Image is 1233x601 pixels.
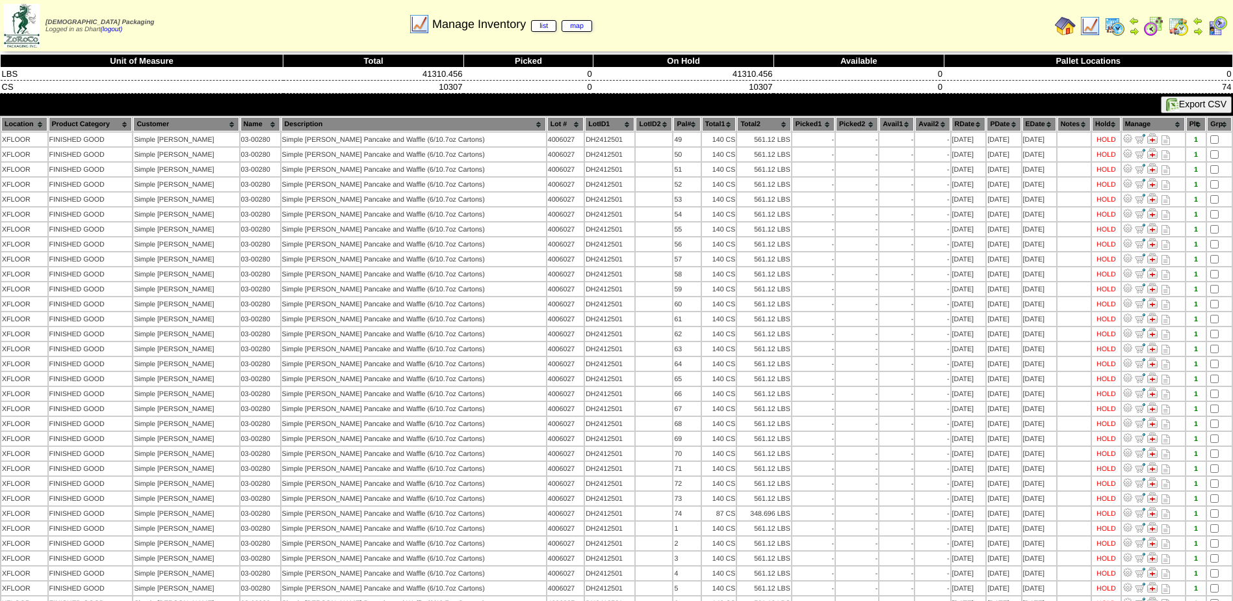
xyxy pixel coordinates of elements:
[1123,537,1133,548] img: Adjust
[1147,298,1158,308] img: Manage Hold
[1123,462,1133,473] img: Adjust
[1187,166,1206,174] div: 1
[1162,210,1170,220] i: Note
[49,148,133,161] td: FINISHED GOOD
[1097,211,1116,219] div: HOLD
[1135,418,1145,428] img: Move
[1135,328,1145,338] img: Move
[987,133,1020,146] td: [DATE]
[952,178,986,191] td: [DATE]
[133,178,239,191] td: Simple [PERSON_NAME]
[737,222,790,236] td: 561.12 LBS
[281,163,546,176] td: Simple [PERSON_NAME] Pancake and Waffle (6/10.7oz Cartons)
[49,163,133,176] td: FINISHED GOOD
[1122,117,1185,131] th: Manage
[281,178,546,191] td: Simple [PERSON_NAME] Pancake and Waffle (6/10.7oz Cartons)
[792,193,835,206] td: -
[1022,222,1056,236] td: [DATE]
[1123,447,1133,458] img: Adjust
[49,237,133,251] td: FINISHED GOOD
[1135,403,1145,413] img: Move
[1123,343,1133,353] img: Adjust
[952,193,986,206] td: [DATE]
[585,178,634,191] td: DH2412501
[1123,373,1133,383] img: Adjust
[283,55,464,68] th: Total
[1162,135,1170,145] i: Note
[792,163,835,176] td: -
[879,133,914,146] td: -
[836,133,878,146] td: -
[1135,477,1145,488] img: Move
[133,148,239,161] td: Simple [PERSON_NAME]
[1207,16,1228,36] img: calendarcustomer.gif
[133,207,239,221] td: Simple [PERSON_NAME]
[879,148,914,161] td: -
[1147,537,1158,548] img: Manage Hold
[133,222,239,236] td: Simple [PERSON_NAME]
[1135,462,1145,473] img: Move
[1147,462,1158,473] img: Manage Hold
[1147,193,1158,204] img: Manage Hold
[836,207,878,221] td: -
[944,81,1233,94] td: 74
[1187,151,1206,159] div: 1
[1129,26,1139,36] img: arrowright.gif
[1186,117,1206,131] th: Plt
[585,148,634,161] td: DH2412501
[702,193,736,206] td: 140 CS
[737,148,790,161] td: 561.12 LBS
[836,222,878,236] td: -
[463,68,593,81] td: 0
[792,178,835,191] td: -
[1,222,47,236] td: XFLOOR
[987,193,1020,206] td: [DATE]
[1123,582,1133,593] img: Adjust
[240,193,280,206] td: 03-00280
[773,55,944,68] th: Available
[547,178,584,191] td: 4006027
[1123,552,1133,563] img: Adjust
[987,222,1020,236] td: [DATE]
[1135,208,1145,219] img: Move
[281,193,546,206] td: Simple [PERSON_NAME] Pancake and Waffle (6/10.7oz Cartons)
[879,193,914,206] td: -
[1055,16,1076,36] img: home.gif
[49,178,133,191] td: FINISHED GOOD
[702,117,736,131] th: Total1
[281,133,546,146] td: Simple [PERSON_NAME] Pancake and Waffle (6/10.7oz Cartons)
[1022,148,1056,161] td: [DATE]
[1123,208,1133,219] img: Adjust
[1147,447,1158,458] img: Manage Hold
[133,237,239,251] td: Simple [PERSON_NAME]
[1022,193,1056,206] td: [DATE]
[1,55,283,68] th: Unit of Measure
[1,133,47,146] td: XFLOOR
[1135,163,1145,174] img: Move
[702,133,736,146] td: 140 CS
[1135,313,1145,323] img: Move
[1147,418,1158,428] img: Manage Hold
[879,117,914,131] th: Avail1
[1135,223,1145,234] img: Move
[1135,238,1145,248] img: Move
[987,178,1020,191] td: [DATE]
[547,148,584,161] td: 4006027
[836,117,878,131] th: Picked2
[773,68,944,81] td: 0
[1123,283,1133,293] img: Adjust
[673,193,700,206] td: 53
[1,237,47,251] td: XFLOOR
[1147,388,1158,398] img: Manage Hold
[547,117,584,131] th: Lot #
[240,117,280,131] th: Name
[1,81,283,94] td: CS
[987,163,1020,176] td: [DATE]
[879,222,914,236] td: -
[1147,163,1158,174] img: Manage Hold
[702,163,736,176] td: 140 CS
[1123,238,1133,248] img: Adjust
[1147,507,1158,518] img: Manage Hold
[1147,343,1158,353] img: Manage Hold
[1129,16,1139,26] img: arrowleft.gif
